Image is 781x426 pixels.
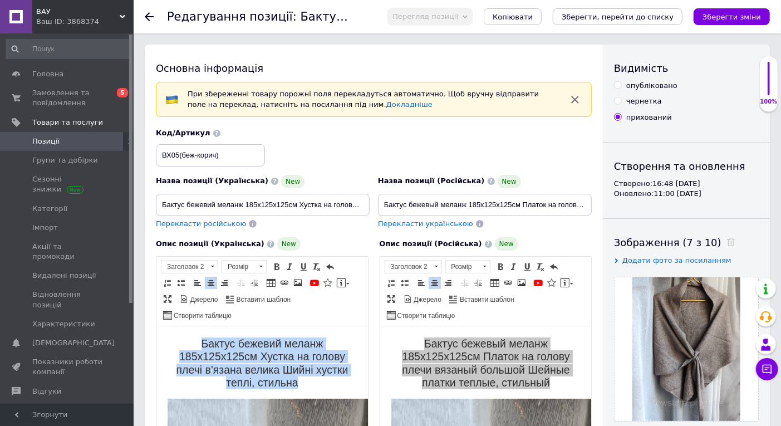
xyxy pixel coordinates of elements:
[32,223,58,233] span: Імпорт
[380,239,482,248] span: Опис позиції (Російська)
[335,277,351,289] a: Вставити повідомлення
[484,8,542,25] button: Копіювати
[402,293,444,305] a: Джерело
[284,261,296,273] a: Курсив (Ctrl+I)
[235,277,247,289] a: Зменшити відступ
[521,261,533,273] a: Підкреслений (Ctrl+U)
[429,277,441,289] a: По центру
[161,293,174,305] a: Максимізувати
[218,277,230,289] a: По правому краю
[494,261,507,273] a: Жирний (Ctrl+B)
[562,13,674,21] i: Зберегти, перейти до списку
[191,277,204,289] a: По лівому краю
[378,177,485,185] span: Назва позиції (Російська)
[32,155,98,165] span: Групи та добірки
[277,237,301,251] span: New
[156,219,246,228] span: Перекласти російською
[508,261,520,273] a: Курсив (Ctrl+I)
[694,8,770,25] button: Зберегти зміни
[161,277,174,289] a: Вставити/видалити нумерований список
[459,277,471,289] a: Зменшити відступ
[32,290,103,310] span: Відновлення позицій
[493,13,533,21] span: Копіювати
[32,242,103,262] span: Акції та промокоди
[515,277,528,289] a: Зображення
[156,129,210,137] span: Код/Артикул
[32,357,103,377] span: Показники роботи компанії
[278,277,291,289] a: Вставити/Редагувати посилання (Ctrl+L)
[614,189,759,199] div: Оновлено: 11:00 [DATE]
[235,295,291,305] span: Вставити шаблон
[546,277,558,289] a: Вставити іконку
[495,237,518,251] span: New
[622,256,731,265] span: Додати фото за посиланням
[222,261,256,273] span: Розмір
[532,277,544,289] a: Додати відео з YouTube
[448,293,516,305] a: Вставити шаблон
[322,277,334,289] a: Вставити іконку
[614,61,759,75] div: Видимість
[188,90,539,109] span: При збереженні товару порожні поля перекладуться автоматично. Щоб вручну відправити поле на перек...
[248,277,261,289] a: Збільшити відступ
[156,239,264,248] span: Опис позиції (Українська)
[117,88,128,97] span: 5
[412,295,442,305] span: Джерело
[759,56,778,112] div: 100% Якість заповнення
[498,175,521,188] span: New
[378,194,592,216] input: Наприклад, H&M жіноча сукня зелена 38 розмір вечірня максі з блискітками
[626,112,672,123] div: прихований
[378,219,473,228] span: Перекласти українською
[472,277,484,289] a: Збільшити відступ
[205,277,217,289] a: По центру
[489,277,501,289] a: Таблиця
[265,277,277,289] a: Таблиця
[458,295,514,305] span: Вставити шаблон
[614,159,759,173] div: Створення та оновлення
[32,136,60,146] span: Позиції
[32,69,63,79] span: Головна
[36,17,134,27] div: Ваш ID: 3868374
[156,61,592,75] div: Основна інформація
[703,13,761,21] i: Зберегти зміни
[415,277,428,289] a: По лівому краю
[385,261,431,273] span: Заголовок 2
[161,309,233,321] a: Створити таблицю
[756,358,778,380] button: Чат з покупцем
[386,100,433,109] a: Докладніше
[626,81,677,91] div: опубліковано
[760,98,778,106] div: 100%
[32,174,103,194] span: Сезонні знижки
[32,88,103,108] span: Замовлення та повідомлення
[548,261,560,273] a: Повернути (Ctrl+Z)
[36,7,120,17] span: ВАУ
[292,277,304,289] a: Зображення
[32,338,115,348] span: [DEMOGRAPHIC_DATA]
[175,277,187,289] a: Вставити/видалити маркований список
[614,236,759,249] div: Зображення (7 з 10)
[32,204,67,214] span: Категорії
[399,277,411,289] a: Вставити/видалити маркований список
[165,93,179,106] img: :flag-ua:
[224,293,293,305] a: Вставити шаблон
[446,261,479,273] span: Розмір
[297,261,310,273] a: Підкреслений (Ctrl+U)
[32,319,95,329] span: Характеристики
[161,261,207,273] span: Заголовок 2
[6,39,131,59] input: Пошук
[189,295,218,305] span: Джерело
[396,311,455,321] span: Створити таблицю
[156,194,370,216] input: Наприклад, H&M жіноча сукня зелена 38 розмір вечірня максі з блискітками
[308,277,321,289] a: Додати відео з YouTube
[145,12,154,21] div: Повернутися назад
[534,261,547,273] a: Видалити форматування
[385,293,397,305] a: Максимізувати
[614,179,759,189] div: Створено: 16:48 [DATE]
[385,277,397,289] a: Вставити/видалити нумерований список
[553,8,682,25] button: Зберегти, перейти до списку
[502,277,514,289] a: Вставити/Редагувати посилання (Ctrl+L)
[385,309,457,321] a: Створити таблицю
[392,12,458,21] span: Перегляд позиції
[626,96,662,106] div: чернетка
